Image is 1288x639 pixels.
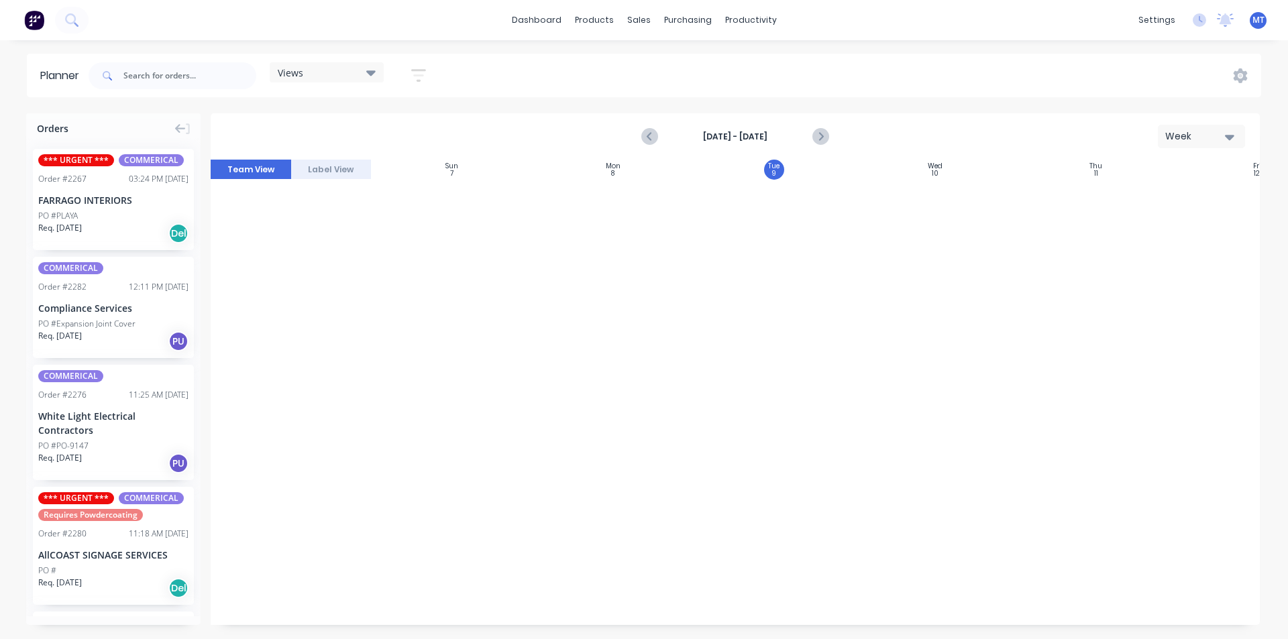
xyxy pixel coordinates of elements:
div: Compliance Services [38,301,189,315]
div: PO #Expansion Joint Cover [38,318,136,330]
div: Order # 2280 [38,528,87,540]
span: MT [1252,14,1265,26]
button: Team View [211,160,291,180]
span: Orders [37,121,68,135]
button: Label View [291,160,372,180]
div: PO #PLAYA [38,210,78,222]
span: COMMERICAL [38,262,103,274]
img: Factory [24,10,44,30]
div: sales [621,10,657,30]
span: Req. [DATE] [38,577,82,589]
div: purchasing [657,10,718,30]
div: 11 [1094,170,1098,177]
div: Order # 2276 [38,389,87,401]
button: Week [1158,125,1245,148]
div: Sun [445,162,458,170]
div: 10 [932,170,938,177]
div: Del [168,223,189,243]
div: FARRAGO INTERIORS [38,193,189,207]
strong: [DATE] - [DATE] [668,131,802,143]
span: COMMERICAL [119,154,184,166]
span: COMMERICAL [119,492,184,504]
a: dashboard [505,10,568,30]
div: 11:18 AM [DATE] [129,528,189,540]
div: Week [1165,129,1227,143]
span: Requires Powdercoating [38,509,143,521]
div: 03:24 PM [DATE] [129,173,189,185]
div: AllCOAST SIGNAGE SERVICES [38,548,189,562]
span: Req. [DATE] [38,330,82,342]
span: COMMERICAL [38,370,103,382]
div: Tue [768,162,780,170]
div: productivity [718,10,784,30]
div: 11:25 AM [DATE] [129,389,189,401]
div: PU [168,331,189,351]
span: Req. [DATE] [38,452,82,464]
div: Fri [1253,162,1261,170]
div: 8 [611,170,614,177]
div: White Light Electrical Contractors [38,409,189,437]
div: Del [168,578,189,598]
div: Order # 2282 [38,281,87,293]
input: Search for orders... [123,62,256,89]
div: PU [168,453,189,473]
div: Mon [606,162,621,170]
div: Planner [40,68,86,84]
span: Req. [DATE] [38,222,82,234]
div: Order # 2267 [38,173,87,185]
div: 9 [772,170,776,177]
div: Thu [1089,162,1102,170]
div: 7 [450,170,453,177]
div: Wed [928,162,943,170]
div: products [568,10,621,30]
div: PO # [38,565,56,577]
div: 12:11 PM [DATE] [129,281,189,293]
div: PO #PO-9147 [38,440,89,452]
div: 12 [1254,170,1260,177]
div: settings [1132,10,1182,30]
span: Views [278,66,303,80]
